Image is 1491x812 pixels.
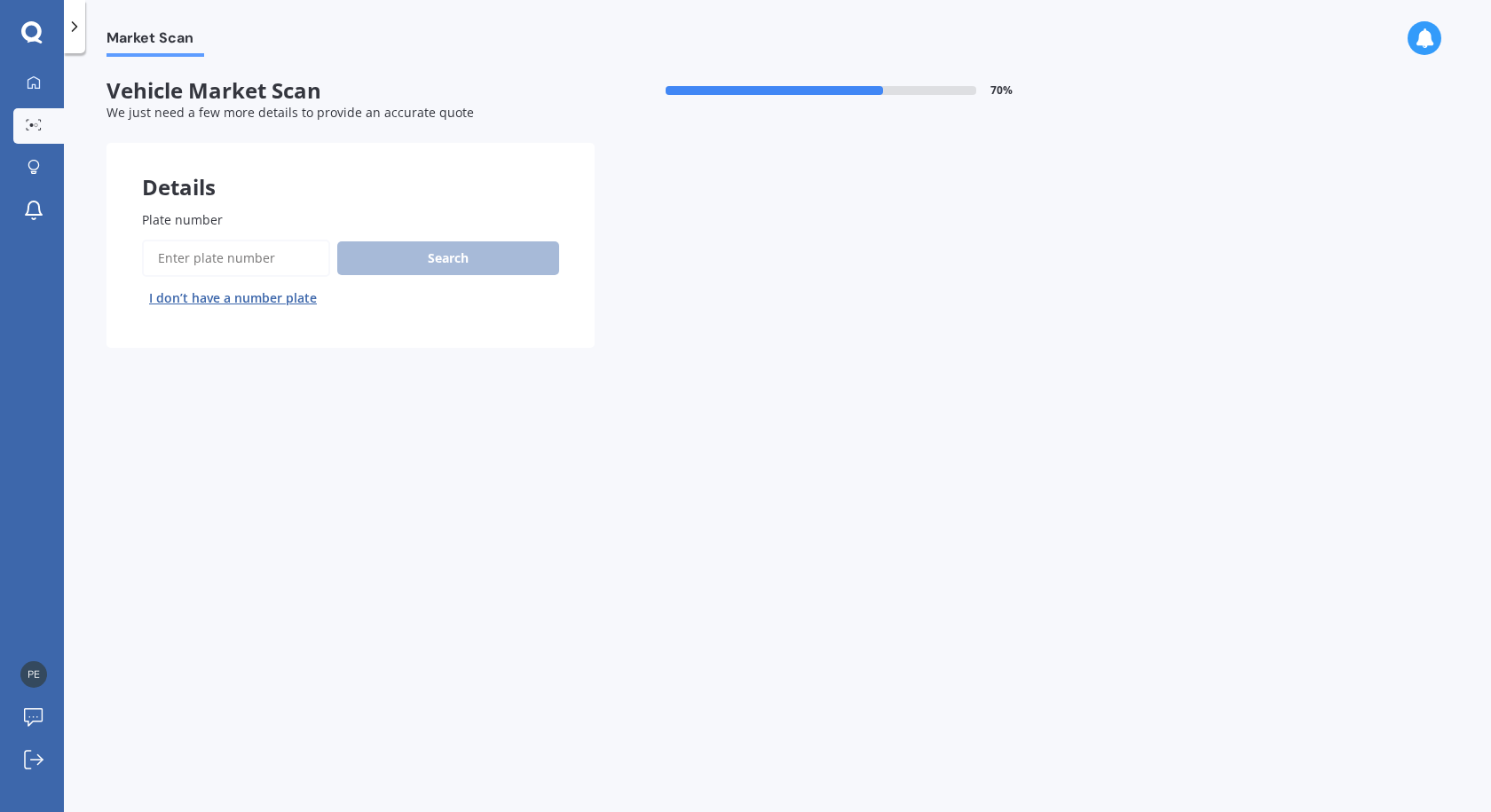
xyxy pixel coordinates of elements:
img: 4ffc0c459892660e605c990b614c035a [20,661,47,688]
span: Market Scan [106,29,204,53]
span: 70 % [990,84,1013,97]
button: I don’t have a number plate [142,284,324,312]
span: Plate number [142,211,223,228]
div: Details [106,143,595,196]
input: Enter plate number [142,240,330,277]
span: We just need a few more details to provide an accurate quote [106,104,474,121]
span: Vehicle Market Scan [106,78,595,104]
